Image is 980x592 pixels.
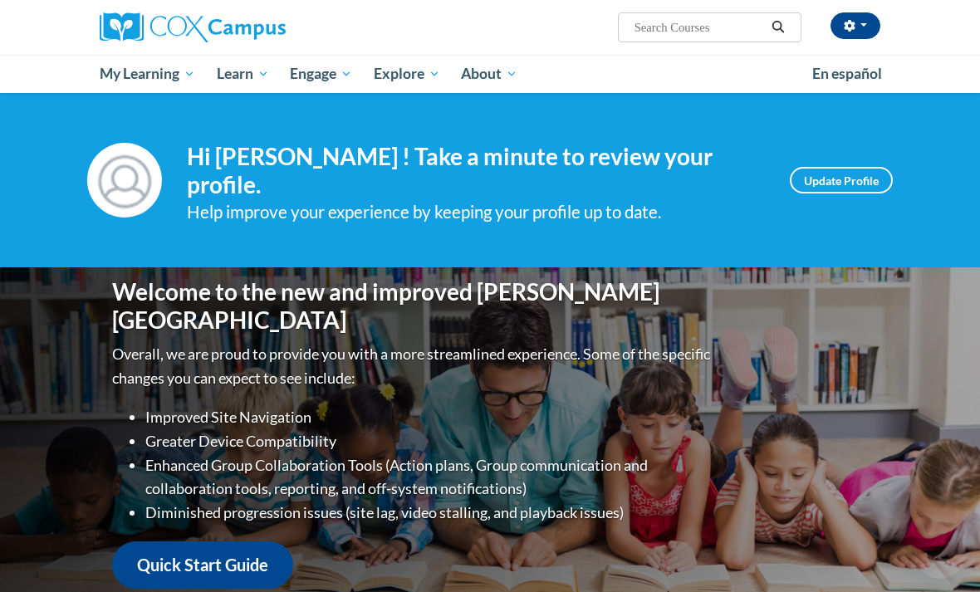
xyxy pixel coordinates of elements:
[89,55,206,93] a: My Learning
[100,12,343,42] a: Cox Campus
[363,55,451,93] a: Explore
[87,143,162,218] img: Profile Image
[633,17,766,37] input: Search Courses
[831,12,880,39] button: Account Settings
[217,64,269,84] span: Learn
[145,501,714,525] li: Diminished progression issues (site lag, video stalling, and playback issues)
[145,453,714,501] li: Enhanced Group Collaboration Tools (Action plans, Group communication and collaboration tools, re...
[461,64,517,84] span: About
[206,55,280,93] a: Learn
[790,167,893,193] a: Update Profile
[914,526,967,579] iframe: Button to launch messaging window, conversation in progress
[812,65,882,82] span: En español
[100,64,195,84] span: My Learning
[187,143,765,198] h4: Hi [PERSON_NAME] ! Take a minute to review your profile.
[290,64,352,84] span: Engage
[112,541,293,589] a: Quick Start Guide
[145,429,714,453] li: Greater Device Compatibility
[112,342,714,390] p: Overall, we are proud to provide you with a more streamlined experience. Some of the specific cha...
[801,56,893,91] a: En español
[451,55,529,93] a: About
[87,55,893,93] div: Main menu
[145,405,714,429] li: Improved Site Navigation
[187,198,765,226] div: Help improve your experience by keeping your profile up to date.
[279,55,363,93] a: Engage
[112,278,714,334] h1: Welcome to the new and improved [PERSON_NAME][GEOGRAPHIC_DATA]
[374,64,440,84] span: Explore
[766,17,791,37] button: Search
[100,12,286,42] img: Cox Campus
